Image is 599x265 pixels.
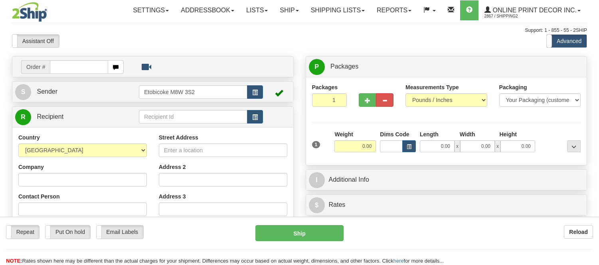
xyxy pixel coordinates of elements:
span: x [495,140,500,152]
button: Reload [564,225,593,239]
span: NOTE: [6,258,22,264]
label: Height [499,130,517,138]
a: Shipping lists [305,0,371,20]
span: $ [309,197,325,213]
a: Lists [240,0,274,20]
a: Ship [274,0,304,20]
input: Recipient Id [139,110,247,124]
a: P Packages [309,59,584,75]
label: Put On hold [45,226,90,238]
span: 1 [312,141,320,148]
a: Online Print Decor Inc. 2867 / Shipping2 [478,0,587,20]
b: Reload [569,229,588,235]
a: Settings [127,0,175,20]
label: Dims Code [380,130,409,138]
label: Packaging [499,83,527,91]
span: 2867 / Shipping2 [484,12,544,20]
span: Order # [21,60,50,74]
span: Packages [330,63,358,70]
span: I [309,172,325,188]
label: Address 2 [159,163,186,171]
label: Email Labels [97,226,143,238]
label: Street Address [159,133,198,141]
label: Advanced [547,35,587,47]
label: Country [18,133,40,141]
a: Addressbook [175,0,240,20]
label: Company [18,163,44,171]
img: logo2867.jpg [12,2,47,22]
a: here [393,258,404,264]
span: P [309,59,325,75]
span: x [455,140,460,152]
div: ... [567,140,581,152]
label: Length [420,130,439,138]
input: Sender Id [139,85,247,99]
label: Packages [312,83,338,91]
label: Address 3 [159,192,186,200]
span: R [15,109,31,125]
label: Weight [334,130,353,138]
button: Ship [255,225,343,241]
a: IAdditional Info [309,172,584,188]
label: Width [460,130,475,138]
a: R Recipient [15,109,125,125]
div: Support: 1 - 855 - 55 - 2SHIP [12,27,587,34]
label: Measurements Type [405,83,459,91]
span: Sender [37,88,57,95]
span: Online Print Decor Inc. [491,7,577,14]
iframe: chat widget [581,92,598,173]
a: S Sender [15,84,139,100]
a: Reports [371,0,417,20]
span: Recipient [37,113,63,120]
label: Repeat [6,226,39,238]
input: Enter a location [159,143,287,157]
label: Contact Person [18,192,59,200]
a: $Rates [309,197,584,213]
span: S [15,84,31,100]
label: Assistant Off [12,35,59,47]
